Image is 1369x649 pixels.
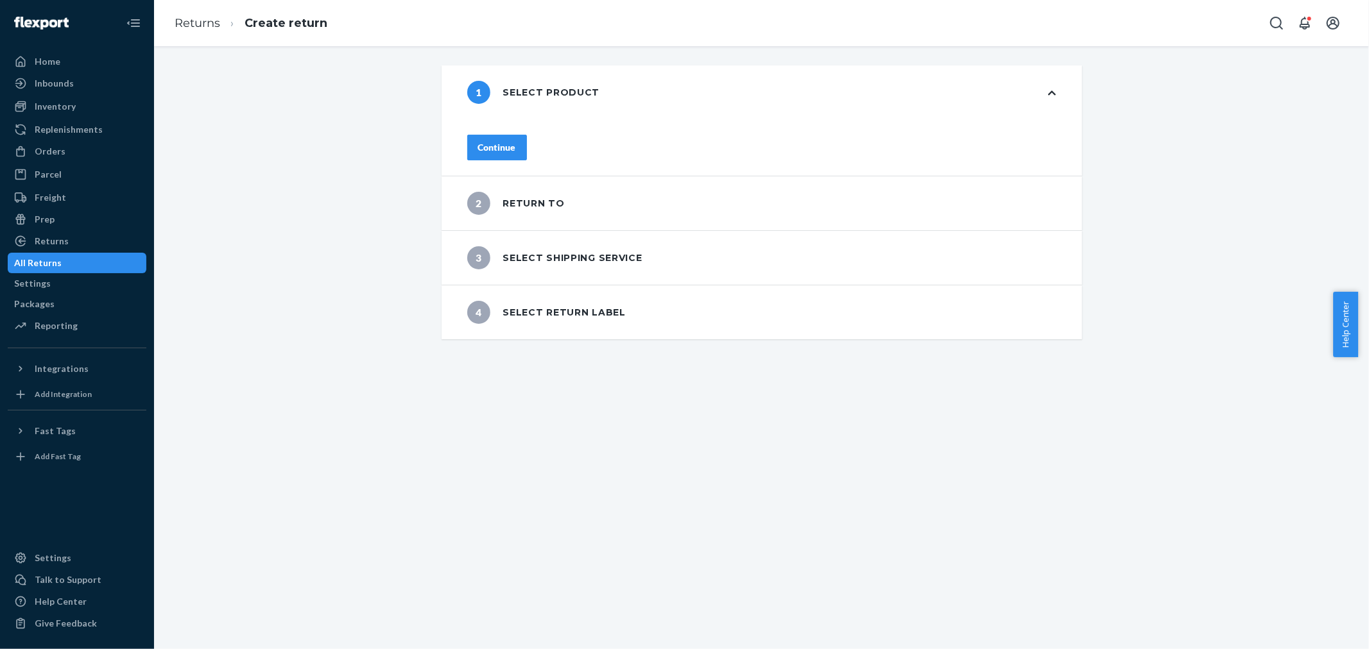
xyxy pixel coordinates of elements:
div: Reporting [35,319,78,332]
img: Flexport logo [14,17,69,29]
a: Orders [8,141,146,162]
button: Close Navigation [121,10,146,36]
a: Returns [8,231,146,251]
a: Freight [8,187,146,208]
a: Add Fast Tag [8,446,146,467]
div: Parcel [35,168,62,181]
div: Integrations [35,362,89,375]
button: Give Feedback [8,613,146,634]
a: Prep [8,209,146,230]
a: Packages [8,294,146,314]
span: 4 [467,301,490,324]
div: Add Integration [35,389,92,400]
div: Returns [35,235,69,248]
a: Add Integration [8,384,146,405]
a: Returns [175,16,220,30]
a: Settings [8,273,146,294]
a: Inbounds [8,73,146,94]
div: Talk to Support [35,573,101,586]
div: Prep [35,213,55,226]
button: Open Search Box [1264,10,1289,36]
span: 1 [467,81,490,104]
ol: breadcrumbs [164,4,338,42]
button: Open notifications [1292,10,1318,36]
a: Reporting [8,316,146,336]
div: Fast Tags [35,425,76,437]
span: 2 [467,192,490,215]
div: Inbounds [35,77,74,90]
a: Replenishments [8,119,146,140]
div: Add Fast Tag [35,451,81,462]
div: Settings [14,277,51,290]
a: Help Center [8,591,146,612]
div: Return to [467,192,565,215]
a: Settings [8,548,146,568]
button: Continue [467,135,527,160]
button: Open account menu [1320,10,1346,36]
a: Talk to Support [8,569,146,590]
a: Create return [245,16,327,30]
div: Home [35,55,60,68]
button: Integrations [8,358,146,379]
div: Help Center [35,595,87,608]
span: 3 [467,246,490,269]
a: Home [8,51,146,72]
div: All Returns [14,257,62,269]
div: Packages [14,298,55,310]
div: Freight [35,191,66,204]
a: Parcel [8,164,146,185]
div: Orders [35,145,65,158]
div: Settings [35,552,71,564]
div: Give Feedback [35,617,97,630]
div: Inventory [35,100,76,113]
div: Replenishments [35,123,103,136]
div: Select product [467,81,600,104]
a: Inventory [8,96,146,117]
div: Continue [478,141,516,154]
a: All Returns [8,253,146,273]
div: Select return label [467,301,626,324]
button: Fast Tags [8,421,146,441]
div: Select shipping service [467,246,642,269]
button: Help Center [1333,292,1358,357]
